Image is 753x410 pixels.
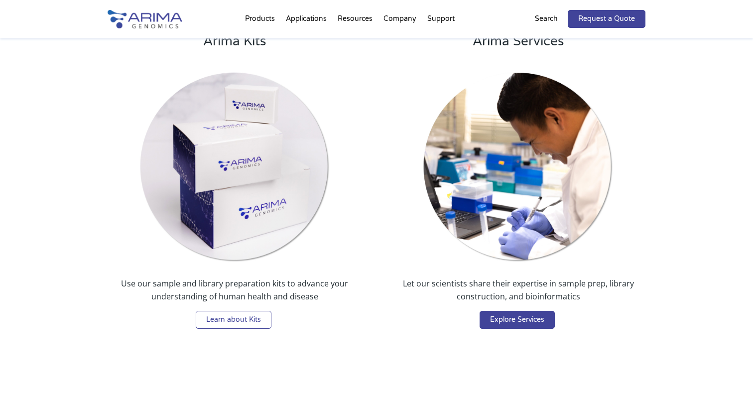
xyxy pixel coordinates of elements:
img: Arima-Genomics-logo [108,10,182,28]
p: Search [535,12,558,25]
a: Learn about Kits [196,311,271,329]
img: Arima Services_round [423,72,614,263]
a: Request a Quote [568,10,645,28]
p: Use our sample and library preparation kits to advance your understanding of human health and dis... [108,277,362,311]
p: Let our scientists share their expertise in sample prep, library construction, and bioinformatics [391,277,645,311]
h3: Arima Kits [108,33,362,57]
img: Arima Kits_round [139,72,330,263]
h3: Arima Services [391,33,645,57]
a: Explore Services [480,311,555,329]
